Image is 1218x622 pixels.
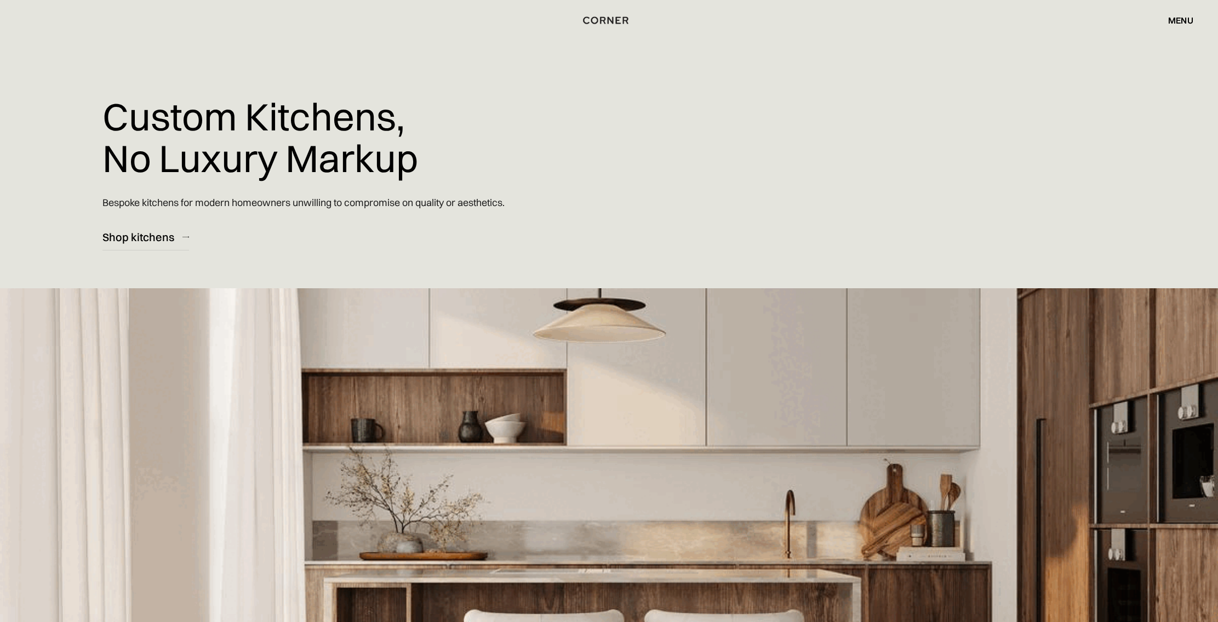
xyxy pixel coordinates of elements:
p: Bespoke kitchens for modern homeowners unwilling to compromise on quality or aesthetics. [102,187,505,218]
div: menu [1157,11,1193,30]
a: Shop kitchens [102,224,189,250]
a: home [562,13,655,27]
div: menu [1168,16,1193,25]
h1: Custom Kitchens, No Luxury Markup [102,88,418,187]
div: Shop kitchens [102,230,174,244]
